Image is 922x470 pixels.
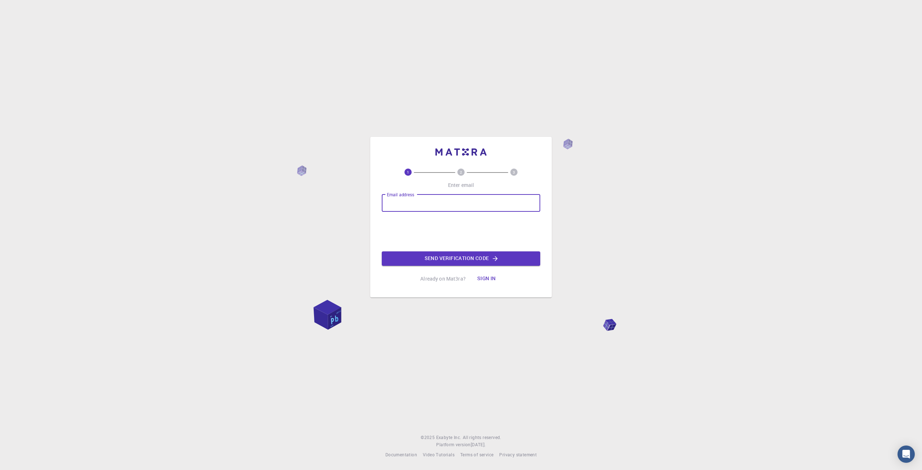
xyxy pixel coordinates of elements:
div: Open Intercom Messenger [898,446,915,463]
iframe: reCAPTCHA [406,218,516,246]
text: 2 [460,170,462,175]
button: Send verification code [382,251,540,266]
a: Video Tutorials [423,451,455,458]
text: 1 [407,170,409,175]
span: Terms of service [460,452,493,457]
span: [DATE] . [471,442,486,447]
button: Sign in [471,272,502,286]
span: Privacy statement [499,452,537,457]
a: Terms of service [460,451,493,458]
span: Documentation [385,452,417,457]
label: Email address [387,192,414,198]
p: Already on Mat3ra? [420,275,466,282]
a: Exabyte Inc. [436,434,461,441]
span: © 2025 [421,434,436,441]
p: Enter email [448,182,474,189]
span: Video Tutorials [423,452,455,457]
a: Privacy statement [499,451,537,458]
span: Platform version [436,441,470,448]
a: [DATE]. [471,441,486,448]
span: All rights reserved. [463,434,501,441]
text: 3 [513,170,515,175]
span: Exabyte Inc. [436,434,461,440]
a: Documentation [385,451,417,458]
